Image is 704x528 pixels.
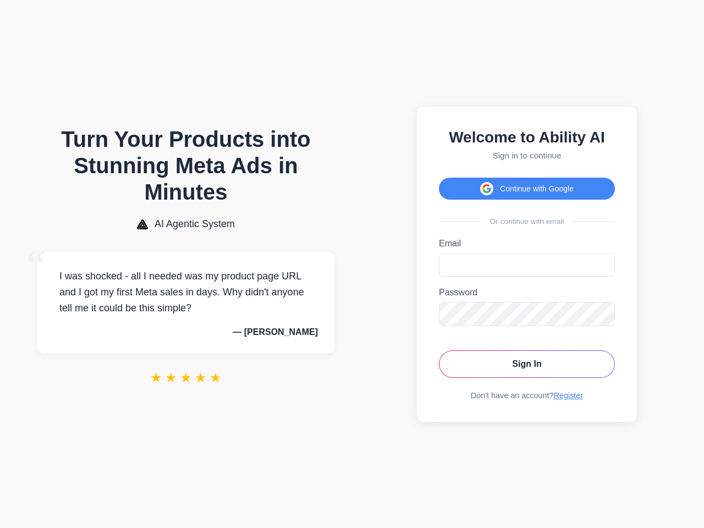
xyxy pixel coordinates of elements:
div: Or continue with email [439,217,615,226]
div: Don't have an account? [439,391,615,400]
p: — [PERSON_NAME] [54,327,318,337]
label: Email [439,239,615,249]
span: ★ [195,370,207,386]
button: Continue with Google [439,178,615,200]
a: Register [554,391,584,400]
img: AI Agentic System Logo [137,219,148,229]
h1: Turn Your Products into Stunning Meta Ads in Minutes [37,126,334,205]
span: AI Agentic System [155,218,235,230]
span: ★ [180,370,192,386]
button: Sign In [439,350,615,378]
p: I was shocked - all I needed was my product page URL and I got my first Meta sales in days. Why d... [54,268,318,316]
span: “ [26,241,46,291]
p: Sign in to continue [439,151,615,160]
span: ★ [210,370,222,386]
label: Password [439,288,615,298]
span: ★ [150,370,162,386]
h2: Welcome to Ability AI [439,129,615,146]
span: ★ [165,370,177,386]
